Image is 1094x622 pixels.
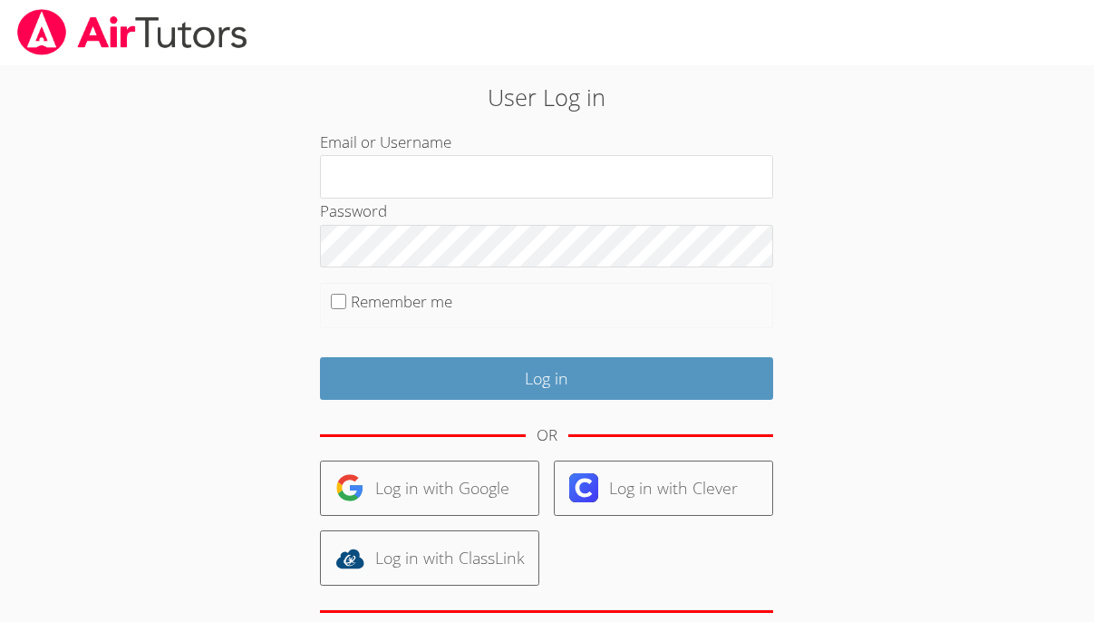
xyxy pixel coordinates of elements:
a: Log in with Google [320,461,539,516]
img: classlink-logo-d6bb404cc1216ec64c9a2012d9dc4662098be43eaf13dc465df04b49fa7ab582.svg [335,544,364,573]
div: OR [537,423,557,449]
label: Email or Username [320,131,451,152]
img: google-logo-50288ca7cdecda66e5e0955fdab243c47b7ad437acaf1139b6f446037453330a.svg [335,473,364,502]
input: Log in [320,357,773,400]
h2: User Log in [252,80,843,114]
a: Log in with ClassLink [320,530,539,586]
label: Remember me [351,291,452,312]
img: clever-logo-6eab21bc6e7a338710f1a6ff85c0baf02591cd810cc4098c63d3a4b26e2feb20.svg [569,473,598,502]
a: Log in with Clever [554,461,773,516]
label: Password [320,200,387,221]
img: airtutors_banner-c4298cdbf04f3fff15de1276eac7730deb9818008684d7c2e4769d2f7ddbe033.png [15,9,249,55]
